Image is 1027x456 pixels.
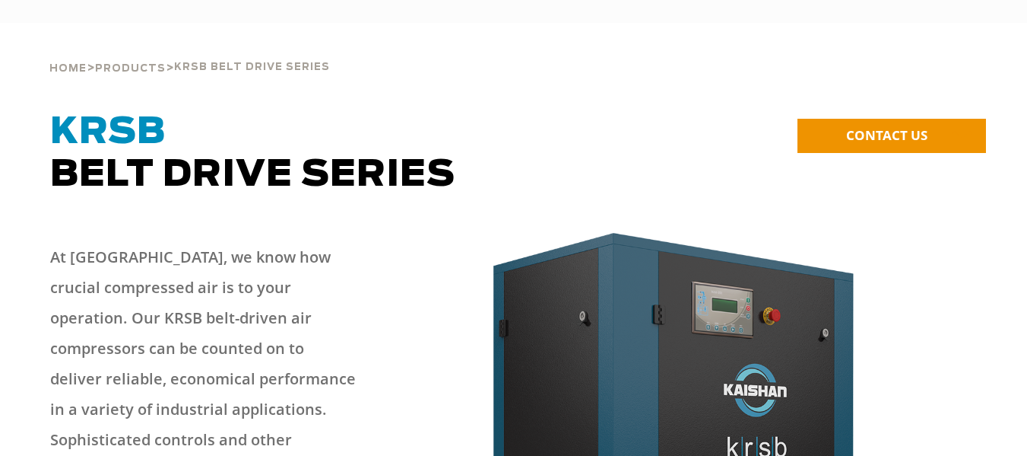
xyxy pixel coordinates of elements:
a: CONTACT US [797,119,986,153]
span: Products [95,64,166,74]
a: Products [95,61,166,75]
span: Belt Drive Series [50,114,455,193]
a: Home [49,61,87,75]
span: KRSB [50,114,166,151]
span: CONTACT US [846,126,927,144]
span: Home [49,64,87,74]
div: > > [49,23,330,81]
span: krsb belt drive series [174,62,330,72]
